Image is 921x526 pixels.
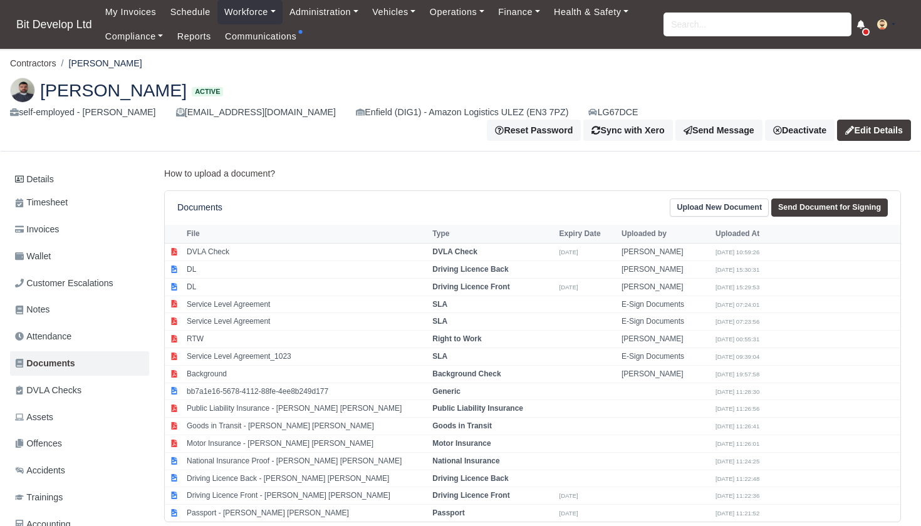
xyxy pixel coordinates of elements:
[164,168,275,178] a: How to upload a document?
[184,470,429,487] td: Driving Licence Back - [PERSON_NAME] [PERSON_NAME]
[715,492,759,499] small: [DATE] 11:22:36
[715,284,759,291] small: [DATE] 15:29:53
[184,452,429,470] td: National Insurance Proof - [PERSON_NAME] [PERSON_NAME]
[184,487,429,505] td: Driving Licence Front - [PERSON_NAME] [PERSON_NAME]
[618,261,712,279] td: [PERSON_NAME]
[1,68,920,152] div: Alexandru Lupu
[15,463,65,478] span: Accidents
[618,331,712,348] td: [PERSON_NAME]
[618,244,712,261] td: [PERSON_NAME]
[184,244,429,261] td: DVLA Check
[184,331,429,348] td: RTW
[184,365,429,383] td: Background
[432,439,491,448] strong: Motor Insurance
[432,247,477,256] strong: DVLA Check
[10,12,98,37] span: Bit Develop Ltd
[98,24,170,49] a: Compliance
[184,225,429,244] th: File
[177,202,222,213] h6: Documents
[10,190,149,215] a: Timesheet
[10,105,156,120] div: self-employed - [PERSON_NAME]
[10,485,149,510] a: Trainings
[432,369,501,378] strong: Background Check
[663,13,851,36] input: Search...
[432,491,509,500] strong: Driving Licence Front
[56,56,142,71] li: [PERSON_NAME]
[184,435,429,453] td: Motor Insurance - [PERSON_NAME] [PERSON_NAME]
[432,300,447,309] strong: SLA
[715,266,759,273] small: [DATE] 15:30:31
[10,13,98,37] a: Bit Develop Ltd
[715,353,759,360] small: [DATE] 09:39:04
[559,249,578,255] small: [DATE]
[715,388,759,395] small: [DATE] 11:28:30
[432,265,508,274] strong: Driving Licence Back
[10,324,149,349] a: Attendance
[356,105,568,120] div: Enfield (DIG1) - Amazon Logistics ULEZ (EN3 7PZ)
[432,508,464,517] strong: Passport
[15,276,113,291] span: Customer Escalations
[559,492,578,499] small: [DATE]
[715,475,759,482] small: [DATE] 11:22:48
[559,284,578,291] small: [DATE]
[618,296,712,313] td: E-Sign Documents
[618,225,712,244] th: Uploaded by
[429,225,556,244] th: Type
[10,458,149,483] a: Accidents
[618,313,712,331] td: E-Sign Documents
[15,383,81,398] span: DVLA Checks
[10,271,149,296] a: Customer Escalations
[15,302,49,317] span: Notes
[432,387,460,396] strong: Generic
[184,348,429,366] td: Service Level Agreement_1023
[618,278,712,296] td: [PERSON_NAME]
[675,120,762,141] a: Send Message
[170,24,218,49] a: Reports
[715,336,759,343] small: [DATE] 00:55:31
[715,440,759,447] small: [DATE] 11:26:01
[10,297,149,322] a: Notes
[184,278,429,296] td: DL
[192,87,223,96] span: Active
[583,120,672,141] button: Sync with Xero
[715,423,759,430] small: [DATE] 11:26:41
[837,120,911,141] a: Edit Details
[218,24,304,49] a: Communications
[715,510,759,517] small: [DATE] 11:21:52
[10,168,149,191] a: Details
[176,105,336,120] div: [EMAIL_ADDRESS][DOMAIN_NAME]
[184,418,429,435] td: Goods in Transit - [PERSON_NAME] [PERSON_NAME]
[618,365,712,383] td: [PERSON_NAME]
[15,356,75,371] span: Documents
[15,329,71,344] span: Attendance
[184,383,429,400] td: bb7a1e16-5678-4112-88fe-4ee8b249d177
[10,405,149,430] a: Assets
[588,105,638,120] a: LG67DCE
[10,244,149,269] a: Wallet
[15,410,53,425] span: Assets
[670,199,769,217] a: Upload New Document
[184,261,429,279] td: DL
[432,474,508,483] strong: Driving Licence Back
[715,458,759,465] small: [DATE] 11:24:25
[765,120,835,141] a: Deactivate
[184,505,429,522] td: Passport - [PERSON_NAME] [PERSON_NAME]
[15,490,63,505] span: Trainings
[715,318,759,325] small: [DATE] 07:23:56
[559,510,578,517] small: [DATE]
[10,58,56,68] a: Contractors
[40,81,187,99] span: [PERSON_NAME]
[432,317,447,326] strong: SLA
[15,249,51,264] span: Wallet
[184,296,429,313] td: Service Level Agreement
[771,199,888,217] a: Send Document for Signing
[712,225,806,244] th: Uploaded At
[618,348,712,366] td: E-Sign Documents
[15,195,68,210] span: Timesheet
[10,431,149,456] a: Offences
[184,400,429,418] td: Public Liability Insurance - [PERSON_NAME] [PERSON_NAME]
[10,378,149,403] a: DVLA Checks
[715,249,759,255] small: [DATE] 10:59:26
[432,352,447,361] strong: SLA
